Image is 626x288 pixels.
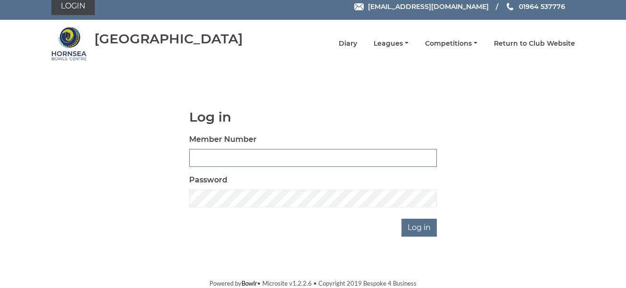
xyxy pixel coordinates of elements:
a: Phone us 01964 537776 [505,1,565,12]
a: Return to Club Website [494,39,575,48]
span: Powered by • Microsite v1.2.2.6 • Copyright 2019 Bespoke 4 Business [209,280,417,287]
a: Leagues [374,39,409,48]
span: 01964 537776 [519,2,565,11]
img: Hornsea Bowls Centre [51,26,87,61]
a: Bowlr [242,280,257,287]
a: Competitions [425,39,477,48]
span: [EMAIL_ADDRESS][DOMAIN_NAME] [368,2,489,11]
a: Diary [339,39,357,48]
h1: Log in [189,110,437,124]
label: Member Number [189,134,257,145]
input: Log in [401,219,437,237]
img: Email [354,3,364,10]
img: Phone us [507,3,513,10]
a: Email [EMAIL_ADDRESS][DOMAIN_NAME] [354,1,489,12]
div: [GEOGRAPHIC_DATA] [94,32,243,46]
label: Password [189,174,227,186]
